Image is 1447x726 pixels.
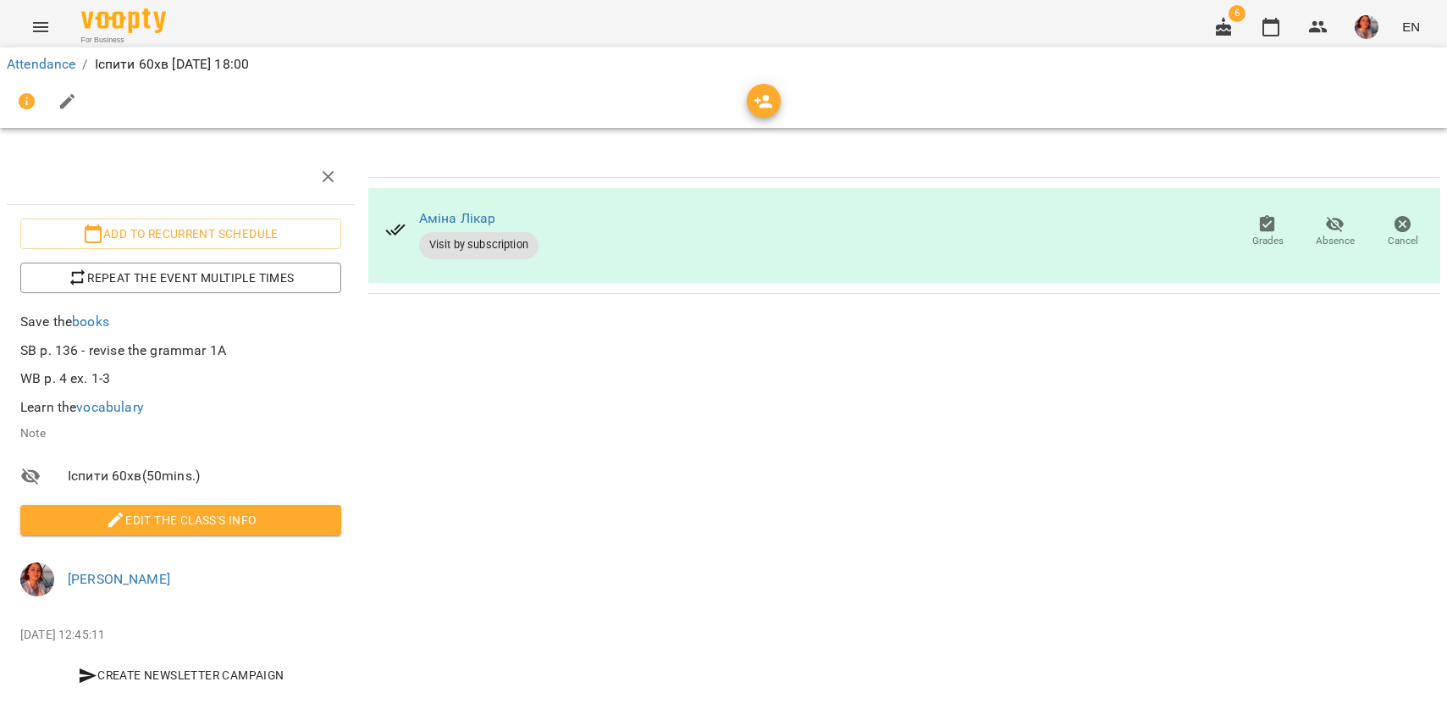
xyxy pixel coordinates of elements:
span: For Business [81,35,166,46]
a: [PERSON_NAME] [68,571,170,587]
button: Edit the class's Info [20,505,341,535]
span: Edit the class's Info [34,510,328,530]
span: Іспити 60хв ( 50 mins. ) [68,466,341,486]
span: Absence [1316,234,1355,248]
a: Аміна Лікар [419,210,496,226]
li: / [82,54,87,75]
a: books [72,313,109,330]
button: Menu [20,7,61,47]
a: Attendance [7,56,75,72]
nav: breadcrumb [7,54,1440,75]
button: Add to recurrent schedule [20,219,341,249]
span: Grades [1252,234,1284,248]
button: Create Newsletter Campaign [20,660,341,690]
span: Add to recurrent schedule [34,224,328,244]
span: EN [1402,18,1420,36]
button: Cancel [1369,208,1437,256]
p: [DATE] 12:45:11 [20,627,341,644]
button: Repeat the event multiple times [20,263,341,293]
p: Іспити 60хв [DATE] 18:00 [95,54,250,75]
a: vocabulary [76,399,142,415]
span: Repeat the event multiple times [34,268,328,288]
span: 6 [1229,5,1245,22]
p: Save the [20,312,341,332]
img: Voopty Logo [81,8,166,33]
p: Learn the [20,397,341,418]
p: Note [20,425,341,442]
img: 1ca8188f67ff8bc7625fcfef7f64a17b.jpeg [1355,15,1378,39]
span: Visit by subscription [419,237,538,252]
p: SB p. 136 - revise the grammar 1A [20,341,341,361]
button: EN [1395,11,1427,42]
button: Grades [1234,208,1301,256]
span: Cancel [1388,234,1418,248]
button: Absence [1301,208,1369,256]
span: Create Newsletter Campaign [27,665,334,685]
img: 1ca8188f67ff8bc7625fcfef7f64a17b.jpeg [20,563,54,596]
p: WB p. 4 ex. 1-3 [20,369,341,389]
